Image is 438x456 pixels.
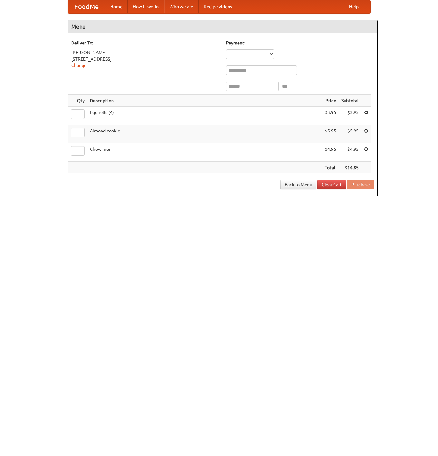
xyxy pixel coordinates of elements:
[164,0,199,13] a: Who we are
[322,95,339,107] th: Price
[68,20,377,33] h4: Menu
[322,143,339,162] td: $4.95
[71,49,219,56] div: [PERSON_NAME]
[317,180,346,189] a: Clear Cart
[87,125,322,143] td: Almond cookie
[87,107,322,125] td: Egg rolls (4)
[226,40,374,46] h5: Payment:
[339,107,361,125] td: $3.95
[280,180,316,189] a: Back to Menu
[71,40,219,46] h5: Deliver To:
[71,63,87,68] a: Change
[199,0,237,13] a: Recipe videos
[322,162,339,174] th: Total:
[339,143,361,162] td: $4.95
[68,0,105,13] a: FoodMe
[339,125,361,143] td: $5.95
[128,0,164,13] a: How it works
[322,125,339,143] td: $5.95
[87,143,322,162] td: Chow mein
[71,56,219,62] div: [STREET_ADDRESS]
[68,95,87,107] th: Qty
[344,0,364,13] a: Help
[339,95,361,107] th: Subtotal
[322,107,339,125] td: $3.95
[339,162,361,174] th: $14.85
[105,0,128,13] a: Home
[87,95,322,107] th: Description
[347,180,374,189] button: Purchase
